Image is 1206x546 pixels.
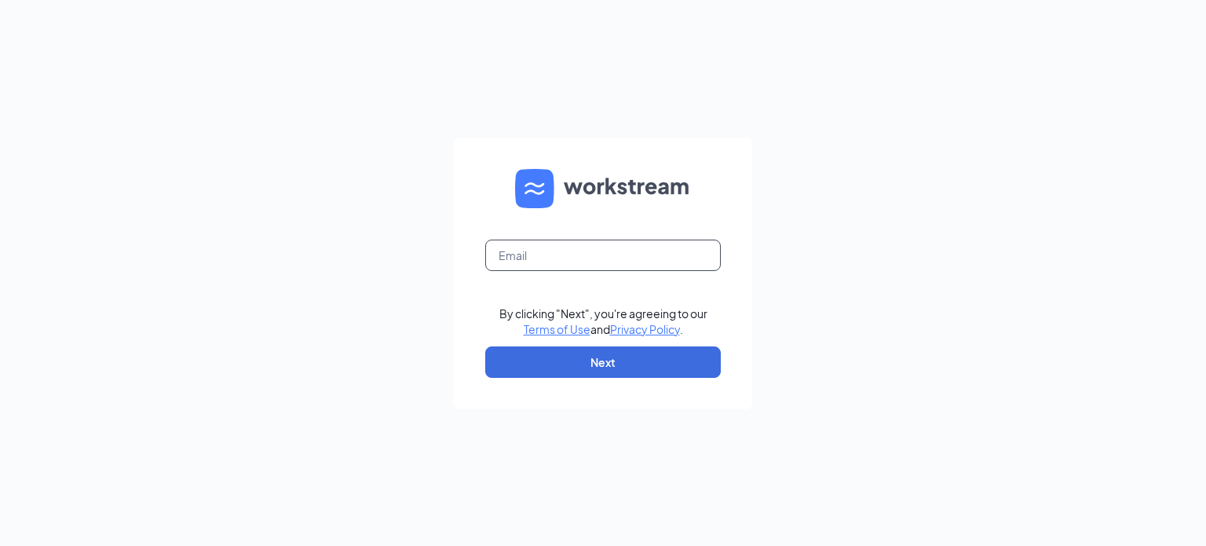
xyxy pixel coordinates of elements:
[485,346,721,378] button: Next
[610,322,680,336] a: Privacy Policy
[499,306,707,337] div: By clicking "Next", you're agreeing to our and .
[524,322,590,336] a: Terms of Use
[515,169,691,208] img: WS logo and Workstream text
[485,240,721,271] input: Email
